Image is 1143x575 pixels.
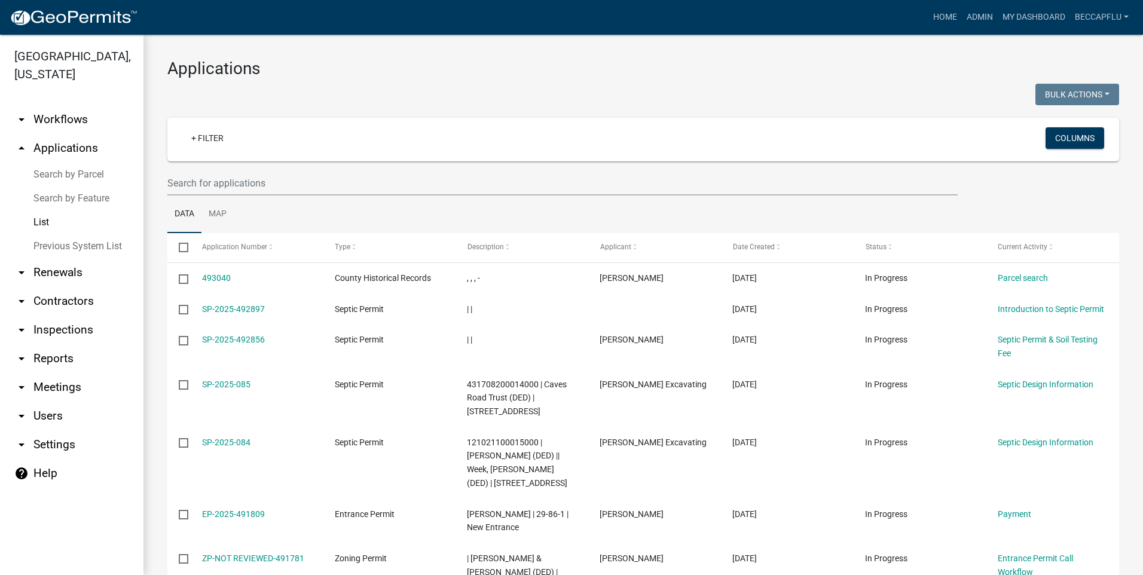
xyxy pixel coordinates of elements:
span: | | [467,335,472,344]
span: 121021100015000 | Butt, Ben M (DED) || Week, Alexis C (DED) | 13289 150TH ST [467,438,567,488]
span: 10/15/2025 [732,304,757,314]
a: Home [928,6,962,29]
span: Entrance Permit [335,509,395,519]
i: arrow_drop_up [14,141,29,155]
datatable-header-cell: Description [456,233,588,262]
a: Septic Design Information [998,380,1093,389]
span: , , , - [467,273,480,283]
span: In Progress [865,438,907,447]
span: 10/15/2025 [732,273,757,283]
span: | | [467,304,472,314]
span: Mitchell Redmond [600,553,664,563]
datatable-header-cell: Current Activity [986,233,1119,262]
a: EP-2025-491809 [202,509,265,519]
i: arrow_drop_down [14,351,29,366]
span: Current Activity [998,243,1047,251]
a: + Filter [182,127,233,149]
a: Parcel search [998,273,1048,283]
span: Mitchell Redmond [600,509,664,519]
i: arrow_drop_down [14,112,29,127]
a: BeccaPflu [1070,6,1133,29]
span: In Progress [865,335,907,344]
span: Septic Permit [335,438,384,447]
span: In Progress [865,509,907,519]
i: arrow_drop_down [14,265,29,280]
span: Description [467,243,503,251]
button: Columns [1046,127,1104,149]
span: 431708200014000 | Caves Road Trust (DED) | 7248 CAVES RD [467,380,567,417]
span: Septic Permit [335,304,384,314]
span: Mitchell Redmond | 29-86-1 | New Entrance [467,509,569,533]
h3: Applications [167,59,1119,79]
span: In Progress [865,273,907,283]
i: arrow_drop_down [14,438,29,452]
a: SP-2025-084 [202,438,250,447]
span: Date Created [732,243,774,251]
datatable-header-cell: Status [854,233,986,262]
a: Data [167,195,201,234]
span: Applicant [600,243,631,251]
a: ZP-NOT REVIEWED-491781 [202,553,304,563]
span: Zoning Permit [335,553,387,563]
span: Type [335,243,350,251]
span: Septic Permit [335,380,384,389]
a: Payment [998,509,1031,519]
a: SP-2025-492897 [202,304,265,314]
span: Septic Permit [335,335,384,344]
span: 10/13/2025 [732,509,757,519]
span: In Progress [865,553,907,563]
a: Septic Permit & Soil Testing Fee [998,335,1098,358]
datatable-header-cell: Date Created [721,233,854,262]
a: Admin [962,6,998,29]
i: arrow_drop_down [14,294,29,308]
span: 10/15/2025 [732,380,757,389]
span: Klocke Excavating [600,380,707,389]
button: Bulk Actions [1035,84,1119,105]
i: help [14,466,29,481]
input: Search for applications [167,171,958,195]
datatable-header-cell: Select [167,233,190,262]
i: arrow_drop_down [14,323,29,337]
span: James Wrasse [600,335,664,344]
a: My Dashboard [998,6,1070,29]
span: In Progress [865,304,907,314]
span: County Historical Records [335,273,431,283]
datatable-header-cell: Type [323,233,456,262]
span: Klocke Excavating [600,438,707,447]
span: In Progress [865,380,907,389]
datatable-header-cell: Applicant [588,233,721,262]
i: arrow_drop_down [14,409,29,423]
a: 493040 [202,273,231,283]
a: SP-2025-085 [202,380,250,389]
a: Septic Design Information [998,438,1093,447]
span: 10/15/2025 [732,335,757,344]
datatable-header-cell: Application Number [190,233,323,262]
a: SP-2025-492856 [202,335,265,344]
span: 10/13/2025 [732,438,757,447]
i: arrow_drop_down [14,380,29,394]
span: 10/13/2025 [732,553,757,563]
a: Map [201,195,234,234]
span: Status [865,243,886,251]
span: Application Number [202,243,267,251]
span: Elizabeth Townsend [600,273,664,283]
a: Introduction to Septic Permit [998,304,1104,314]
